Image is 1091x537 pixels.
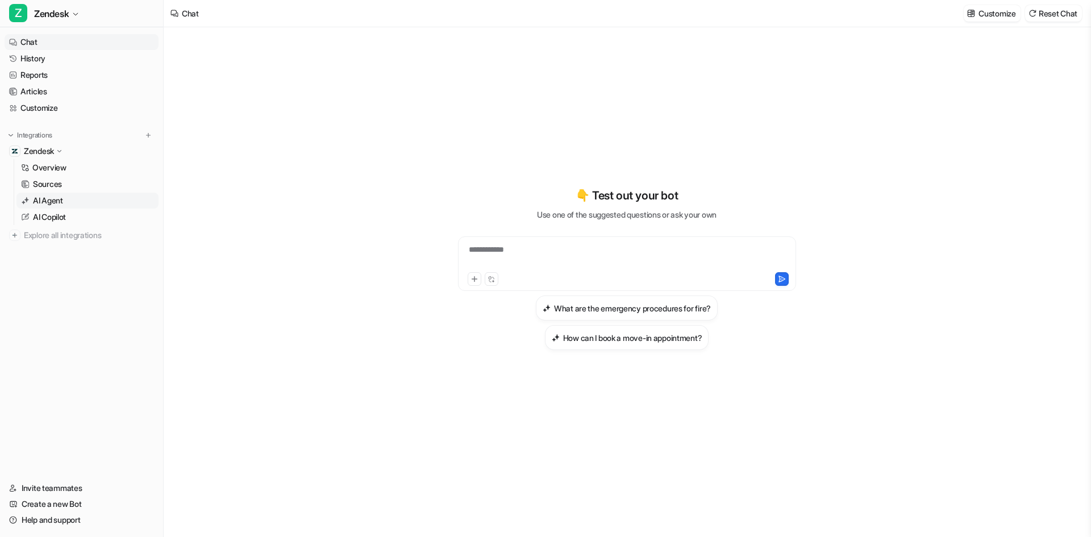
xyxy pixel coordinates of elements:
a: Customize [5,100,159,116]
a: Help and support [5,512,159,528]
span: Z [9,4,27,22]
p: AI Copilot [33,211,66,223]
span: Explore all integrations [24,226,154,244]
a: AI Agent [16,193,159,209]
button: How can I book a move-in appointment?How can I book a move-in appointment? [545,325,709,350]
img: expand menu [7,131,15,139]
p: 👇 Test out your bot [576,187,678,204]
a: Overview [16,160,159,176]
a: Explore all integrations [5,227,159,243]
div: Chat [182,7,199,19]
img: How can I book a move-in appointment? [552,334,560,342]
a: AI Copilot [16,209,159,225]
img: Zendesk [11,148,18,155]
span: Zendesk [34,6,69,22]
a: Chat [5,34,159,50]
button: Customize [964,5,1020,22]
img: menu_add.svg [144,131,152,139]
button: Reset Chat [1025,5,1082,22]
p: Sources [33,178,62,190]
p: Use one of the suggested questions or ask your own [537,209,717,220]
p: AI Agent [33,195,63,206]
img: explore all integrations [9,230,20,241]
a: Sources [16,176,159,192]
img: What are the emergency procedures for fire? [543,304,551,313]
h3: What are the emergency procedures for fire? [554,302,711,314]
a: Create a new Bot [5,496,159,512]
h3: How can I book a move-in appointment? [563,332,702,344]
p: Customize [978,7,1015,19]
p: Overview [32,162,66,173]
button: Integrations [5,130,56,141]
img: reset [1028,9,1036,18]
p: Zendesk [24,145,54,157]
a: History [5,51,159,66]
p: Integrations [17,131,52,140]
img: customize [967,9,975,18]
button: What are the emergency procedures for fire?What are the emergency procedures for fire? [536,295,718,320]
a: Articles [5,84,159,99]
a: Invite teammates [5,480,159,496]
a: Reports [5,67,159,83]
